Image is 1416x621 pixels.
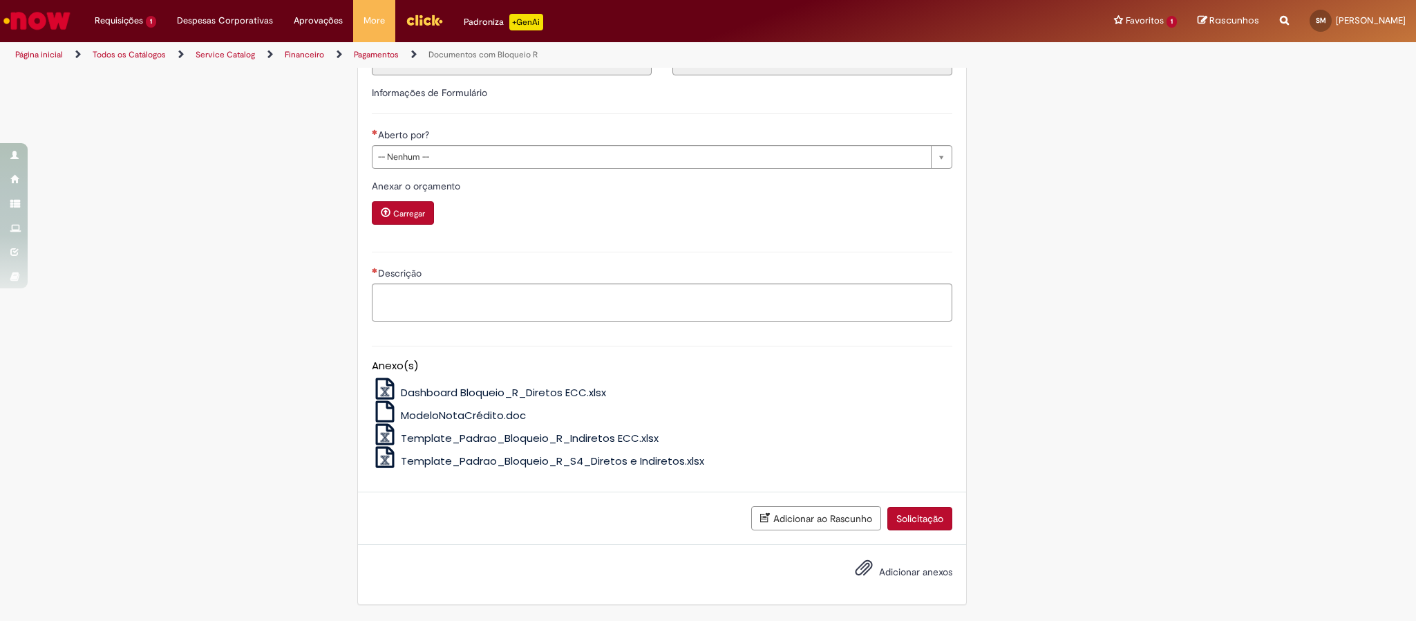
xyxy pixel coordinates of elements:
[887,507,952,530] button: Solicitação
[372,180,463,192] span: Anexar o orçamento
[15,49,63,60] a: Página inicial
[401,454,704,468] span: Template_Padrao_Bloqueio_R_S4_Diretos e Indiretos.xlsx
[372,129,378,135] span: Necessários
[879,566,952,578] span: Adicionar anexos
[372,385,606,400] a: Dashboard Bloqueio_R_Diretos ECC.xlsx
[1316,16,1326,25] span: SM
[372,268,378,273] span: Necessários
[378,146,924,168] span: -- Nenhum --
[393,208,425,219] small: Carregar
[751,506,881,530] button: Adicionar ao Rascunho
[1,7,73,35] img: ServiceNow
[372,284,952,322] textarea: Descrição
[401,408,526,423] span: ModeloNotaCrédito.doc
[372,201,434,225] button: Carregar anexo de Anexar o orçamento
[10,42,934,68] ul: Trilhas de página
[378,129,432,141] span: Aberto por?
[1336,15,1406,26] span: [PERSON_NAME]
[93,49,166,60] a: Todos os Catálogos
[95,14,143,28] span: Requisições
[401,431,659,445] span: Template_Padrao_Bloqueio_R_Indiretos ECC.xlsx
[401,385,606,400] span: Dashboard Bloqueio_R_Diretos ECC.xlsx
[378,267,424,279] span: Descrição
[372,454,704,468] a: Template_Padrao_Bloqueio_R_S4_Diretos e Indiretos.xlsx
[372,86,487,99] label: Informações de Formulário
[851,555,876,587] button: Adicionar anexos
[372,431,659,445] a: Template_Padrao_Bloqueio_R_Indiretos ECC.xlsx
[372,360,952,372] h5: Anexo(s)
[372,408,526,423] a: ModeloNotaCrédito.doc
